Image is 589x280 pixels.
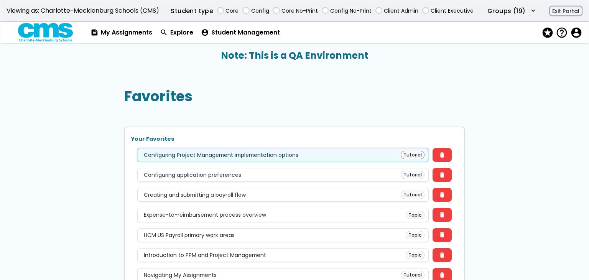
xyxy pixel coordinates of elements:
[87,22,585,43] nav: Navigation Links
[570,27,581,38] span: account
[439,192,446,198] span: delete
[201,29,209,36] span: account_circle
[431,7,474,15] label: Client Executive
[137,208,429,222] a: Expense-to-reimbursement process overviewTopic
[144,212,266,218] div: Expense-to-reimbursement process overview
[401,171,424,179] div: Tutorial
[487,7,525,16] label: Groups (19)
[433,208,452,222] button: delete
[156,22,197,43] a: Explore
[406,251,424,259] div: Topic
[137,168,429,182] a: Configuring application preferencesTutorial
[144,272,217,278] div: Navigating My Assignments
[439,252,446,258] span: delete
[433,168,452,182] button: delete
[330,7,372,15] label: Config No-Print
[401,271,424,279] div: Tutorial
[384,7,418,15] label: Client Admin
[401,151,424,159] div: Tutorial
[556,27,570,38] button: Help
[171,7,213,16] label: Student type
[137,148,429,162] a: Configuring Project Management implementation optionsTutorial
[144,152,298,158] div: Configuring Project Management implementation options
[406,231,424,239] div: Topic
[144,192,246,198] div: Creating and submitting a payroll flow
[439,172,446,178] span: delete
[433,148,452,162] button: delete
[144,172,241,178] div: Configuring application preferences
[281,7,318,15] label: Core No-Print
[487,7,537,16] button: Groups (19)expand_more
[541,25,556,41] button: stars
[549,6,582,16] button: Exit Portal
[124,88,192,105] h1: Favorites
[225,7,239,15] label: Core
[556,27,566,38] span: help
[7,7,159,14] span: Viewing as: Charlotte-Mecklenburg Schools (CMS)
[137,188,429,202] a: Creating and submitting a payroll flowTutorial
[529,7,537,15] span: expand_more
[433,228,452,242] button: delete
[90,29,99,36] span: feed
[401,191,424,199] div: Tutorial
[137,228,429,242] a: HCM US Payroll primary work areasTopic
[439,232,446,238] span: delete
[0,50,589,61] h3: Note: This is a QA Environment
[160,29,168,36] span: search
[87,22,156,43] a: My Assignments
[144,252,266,258] div: Introduction to PPM and Project Management
[433,188,452,202] button: delete
[439,212,446,218] span: delete
[137,248,429,262] a: Introduction to PPM and Project ManagementTopic
[439,152,446,158] span: delete
[251,7,269,15] label: Config
[18,23,73,43] img: Logo
[406,211,424,219] div: Topic
[439,272,446,278] span: delete
[433,248,452,262] button: delete
[131,136,458,142] h6: Your Favorites
[197,22,284,43] a: account_circleStudent Management
[570,27,581,38] button: Account
[144,232,235,238] div: HCM US Payroll primary work areas
[541,27,552,38] span: stars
